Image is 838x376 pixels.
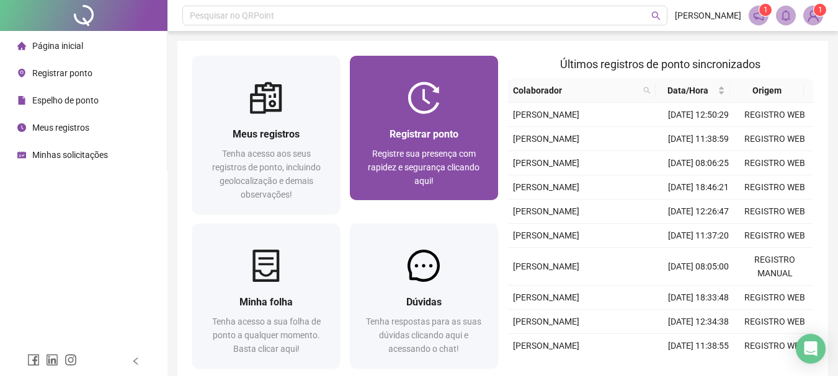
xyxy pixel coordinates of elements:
[513,317,579,326] span: [PERSON_NAME]
[814,4,826,16] sup: Atualize o seu contato no menu Meus Dados
[46,354,58,366] span: linkedin
[661,84,715,97] span: Data/Hora
[350,224,497,368] a: DúvidasTenha respostas para as suas dúvidas clicando aqui e acessando o chat!
[737,199,813,224] td: REGISTRO WEB
[350,56,497,200] a: Registrar pontoRegistre sua presença com rapidez e segurança clicando aqui!
[656,79,729,103] th: Data/Hora
[513,110,579,120] span: [PERSON_NAME]
[32,150,108,160] span: Minhas solicitações
[737,175,813,199] td: REGISTRO WEB
[643,87,651,94] span: search
[233,128,300,140] span: Meus registros
[513,158,579,168] span: [PERSON_NAME]
[661,127,737,151] td: [DATE] 11:38:59
[737,310,813,334] td: REGISTRO WEB
[32,95,99,105] span: Espelho de ponto
[661,175,737,199] td: [DATE] 18:46:21
[513,341,579,351] span: [PERSON_NAME]
[560,58,760,71] span: Últimos registros de ponto sincronizados
[32,41,83,51] span: Página inicial
[661,151,737,175] td: [DATE] 08:06:25
[818,6,822,14] span: 1
[730,79,804,103] th: Origem
[737,334,813,358] td: REGISTRO WEB
[737,286,813,310] td: REGISTRO WEB
[32,123,89,133] span: Meus registros
[737,224,813,248] td: REGISTRO WEB
[17,42,26,50] span: home
[17,69,26,77] span: environment
[239,296,293,308] span: Minha folha
[513,261,579,271] span: [PERSON_NAME]
[17,151,26,159] span: schedule
[131,357,140,365] span: left
[641,81,653,100] span: search
[513,134,579,144] span: [PERSON_NAME]
[661,248,737,286] td: [DATE] 08:05:00
[17,123,26,132] span: clock-circle
[406,296,442,308] span: Dúvidas
[212,317,321,354] span: Tenha acesso a sua folha de ponto a qualquer momento. Basta clicar aqui!
[661,103,737,127] td: [DATE] 12:50:29
[804,6,822,25] img: 90502
[513,206,579,216] span: [PERSON_NAME]
[17,96,26,105] span: file
[661,334,737,358] td: [DATE] 11:38:55
[675,9,741,22] span: [PERSON_NAME]
[513,182,579,192] span: [PERSON_NAME]
[661,286,737,310] td: [DATE] 18:33:48
[661,224,737,248] td: [DATE] 11:37:20
[661,199,737,224] td: [DATE] 12:26:47
[390,128,458,140] span: Registrar ponto
[759,4,772,16] sup: 1
[366,317,481,354] span: Tenha respostas para as suas dúvidas clicando aqui e acessando o chat!
[764,6,768,14] span: 1
[737,151,813,175] td: REGISTRO WEB
[796,334,826,364] div: Open Intercom Messenger
[368,149,479,186] span: Registre sua presença com rapidez e segurança clicando aqui!
[192,224,340,368] a: Minha folhaTenha acesso a sua folha de ponto a qualquer momento. Basta clicar aqui!
[737,127,813,151] td: REGISTRO WEB
[651,11,661,20] span: search
[27,354,40,366] span: facebook
[661,310,737,334] td: [DATE] 12:34:38
[780,10,791,21] span: bell
[212,149,321,199] span: Tenha acesso aos seus registros de ponto, incluindo geolocalização e demais observações!
[513,84,639,97] span: Colaborador
[65,354,77,366] span: instagram
[737,248,813,286] td: REGISTRO MANUAL
[513,230,579,240] span: [PERSON_NAME]
[753,10,764,21] span: notification
[737,103,813,127] td: REGISTRO WEB
[513,292,579,302] span: [PERSON_NAME]
[192,56,340,214] a: Meus registrosTenha acesso aos seus registros de ponto, incluindo geolocalização e demais observa...
[32,68,92,78] span: Registrar ponto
